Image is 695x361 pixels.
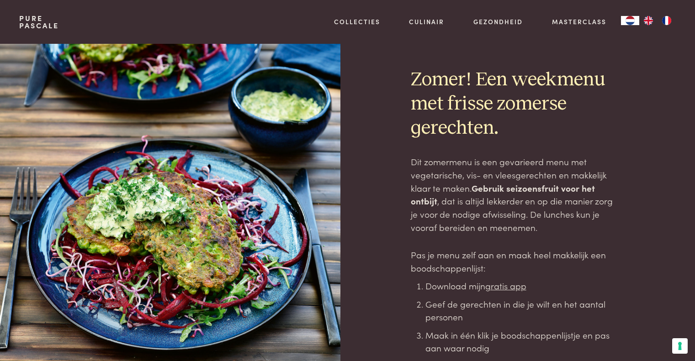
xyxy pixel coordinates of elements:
a: gratis app [485,279,526,292]
a: Collecties [334,17,380,26]
a: NL [621,16,639,25]
p: Dit zomermenu is een gevarieerd menu met vegetarische, vis- en vleesgerechten en makkelijk klaar ... [411,155,620,234]
li: Maak in één klik je boodschappenlijstje en pas aan waar nodig [425,329,620,355]
a: Culinair [409,17,444,26]
p: Pas je menu zelf aan en maak heel makkelijk een boodschappenlijst: [411,248,620,274]
a: Masterclass [552,17,606,26]
a: FR [658,16,676,25]
a: PurePascale [19,15,59,29]
h2: Zomer! Een weekmenu met frisse zomerse gerechten. [411,68,620,141]
button: Uw voorkeuren voor toestemming voor trackingtechnologieën [672,338,688,354]
li: Download mijn [425,279,620,293]
strong: Gebruik seizoensfruit voor het ontbijt [411,182,595,207]
a: EN [639,16,658,25]
ul: Language list [639,16,676,25]
div: Language [621,16,639,25]
a: Gezondheid [473,17,523,26]
aside: Language selected: Nederlands [621,16,676,25]
li: Geef de gerechten in die je wilt en het aantal personen [425,298,620,324]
